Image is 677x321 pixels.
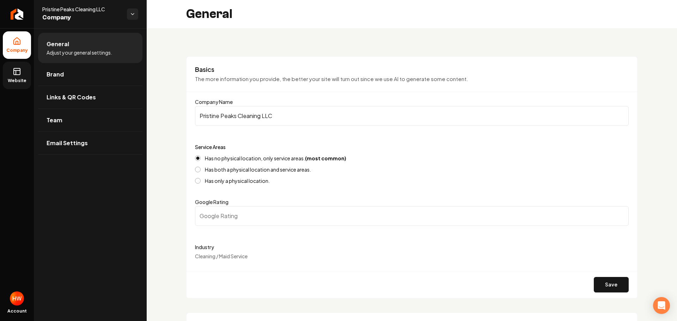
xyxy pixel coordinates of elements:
[205,156,346,161] label: Has no physical location, only service areas.
[195,206,629,226] input: Google Rating
[186,7,232,21] h2: General
[594,277,629,292] button: Save
[195,99,233,105] label: Company Name
[195,65,629,74] h3: Basics
[47,139,88,147] span: Email Settings
[195,243,629,251] label: Industry
[195,106,629,126] input: Company Name
[47,49,112,56] span: Adjust your general settings.
[4,48,31,53] span: Company
[3,62,31,89] a: Website
[205,178,270,183] label: Has only a physical location.
[653,297,670,314] div: Open Intercom Messenger
[7,308,27,314] span: Account
[195,75,629,83] p: The more information you provide, the better your site will turn out since we use AI to generate ...
[305,155,346,161] strong: (most common)
[47,93,96,101] span: Links & QR Codes
[195,144,226,150] label: Service Areas
[205,167,311,172] label: Has both a physical location and service areas.
[47,70,64,79] span: Brand
[47,40,69,48] span: General
[11,8,24,20] img: Rebolt Logo
[10,291,24,305] img: HSA Websites
[47,116,62,124] span: Team
[38,86,142,109] a: Links & QR Codes
[5,78,29,84] span: Website
[38,63,142,86] a: Brand
[38,109,142,131] a: Team
[42,13,121,23] span: Company
[38,132,142,154] a: Email Settings
[42,6,121,13] span: Pristine Peaks Cleaning LLC
[195,199,228,205] label: Google Rating
[195,253,248,259] span: Cleaning / Maid Service
[10,291,24,305] button: Open user button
